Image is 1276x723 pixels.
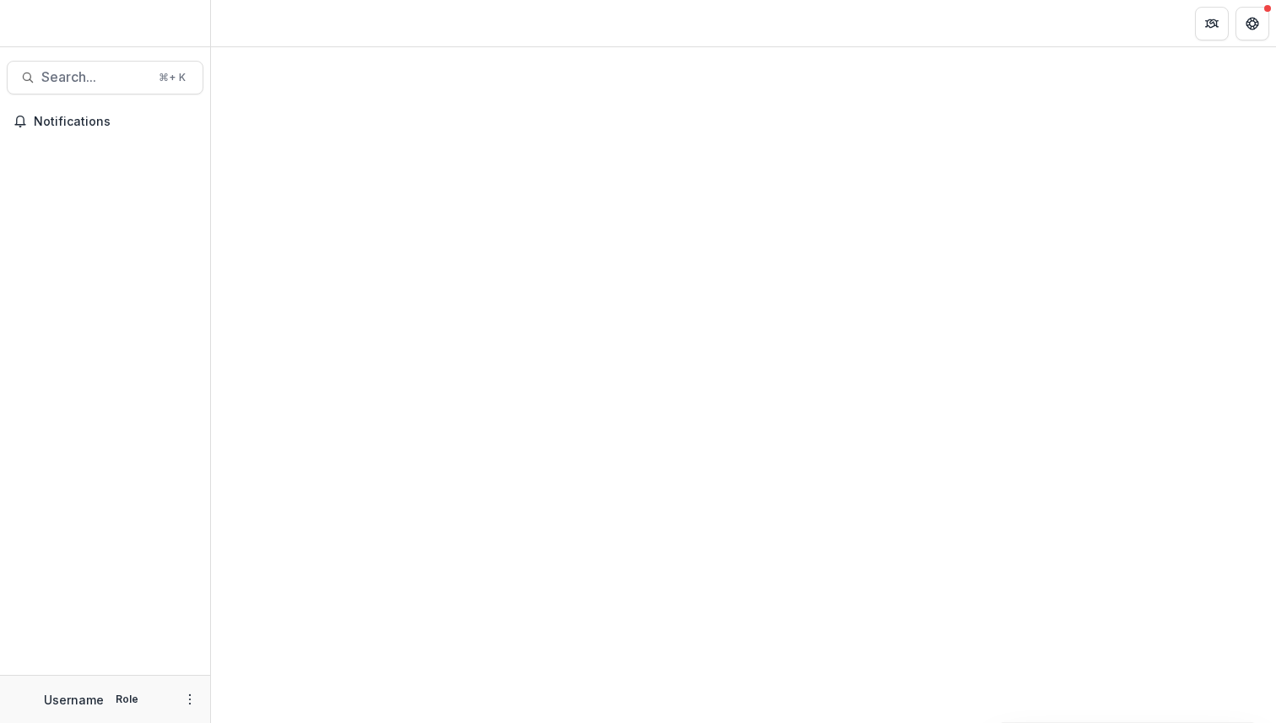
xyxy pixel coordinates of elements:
button: Partners [1195,7,1229,40]
nav: breadcrumb [218,11,289,35]
p: Username [44,691,104,709]
button: More [180,689,200,710]
span: Search... [41,69,149,85]
p: Role [111,692,143,707]
div: ⌘ + K [155,68,189,87]
button: Get Help [1235,7,1269,40]
span: Notifications [34,115,197,129]
button: Search... [7,61,203,94]
button: Notifications [7,108,203,135]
